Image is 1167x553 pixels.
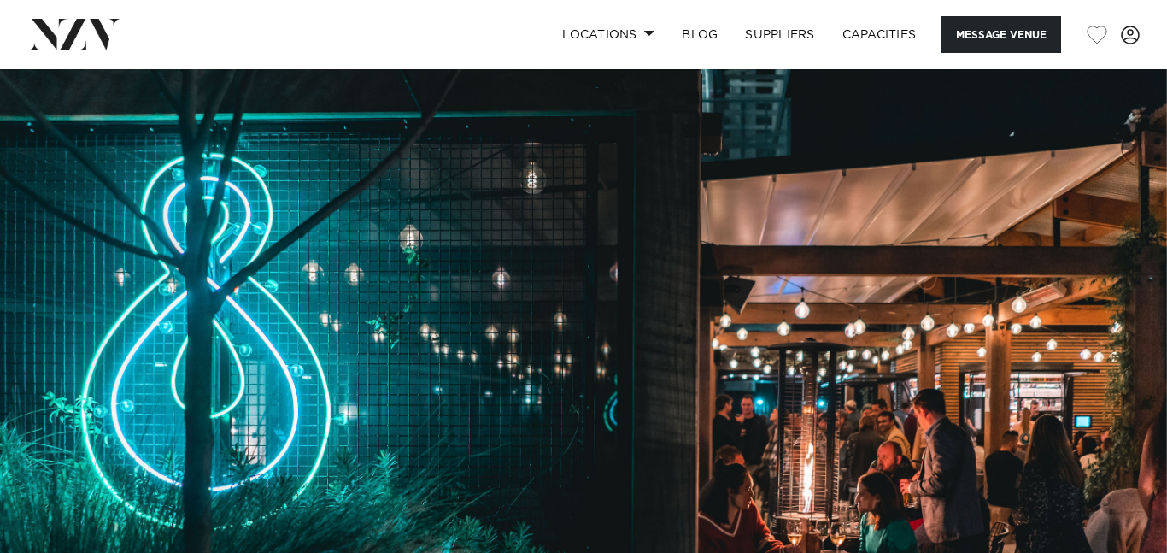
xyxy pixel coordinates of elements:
[941,16,1061,53] button: Message Venue
[548,16,668,53] a: Locations
[668,16,731,53] a: BLOG
[27,19,120,50] img: nzv-logo.png
[731,16,828,53] a: SUPPLIERS
[829,16,930,53] a: Capacities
